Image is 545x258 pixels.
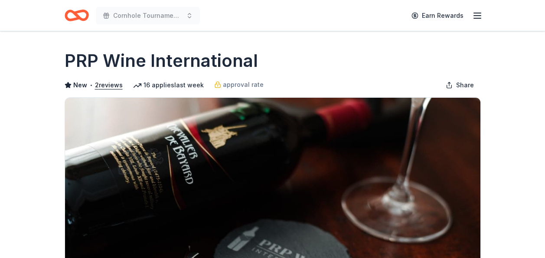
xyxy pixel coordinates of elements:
[95,80,123,90] button: 2reviews
[65,5,89,26] a: Home
[89,82,92,89] span: •
[96,7,200,24] button: Cornhole Tournament/Silent Auction
[73,80,87,90] span: New
[65,49,258,73] h1: PRP Wine International
[223,79,264,90] span: approval rate
[113,10,183,21] span: Cornhole Tournament/Silent Auction
[133,80,204,90] div: 16 applies last week
[456,80,474,90] span: Share
[214,79,264,90] a: approval rate
[406,8,469,23] a: Earn Rewards
[439,76,481,94] button: Share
